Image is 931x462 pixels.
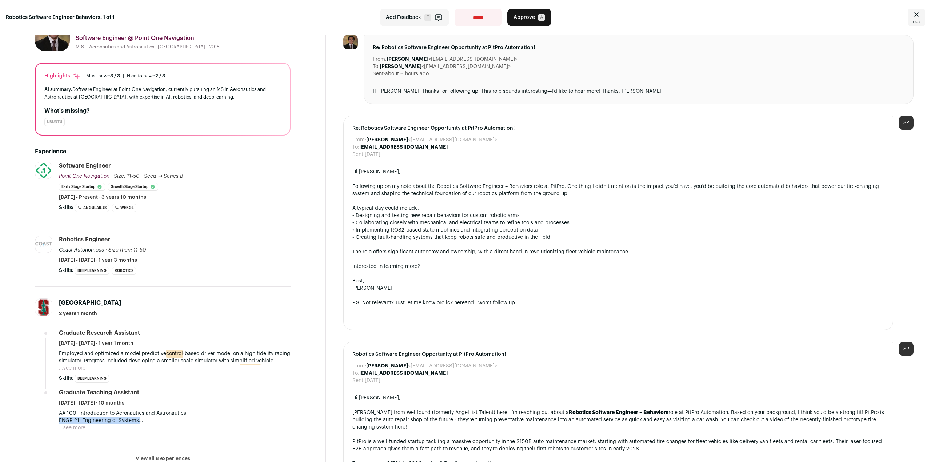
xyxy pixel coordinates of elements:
[352,183,884,197] div: Following up on my note about the Robotics Software Engineer – Behaviors role at PitPro. One thin...
[352,144,359,151] dt: To:
[59,300,121,306] span: [GEOGRAPHIC_DATA]
[386,14,421,21] span: Add Feedback
[352,205,884,212] div: A typical day could include:
[76,34,291,43] div: Software Engineer @ Point One Navigation
[366,362,497,370] dd: <[EMAIL_ADDRESS][DOMAIN_NAME]>
[112,267,136,275] li: Robotics
[35,147,291,156] h2: Experience
[365,377,380,384] dd: [DATE]
[352,263,884,270] div: Interested in learning more?
[352,168,884,176] div: Hi [PERSON_NAME],
[352,125,884,132] span: Re: Robotics Software Engineer Opportunity at PitPro Automation!
[59,329,140,337] div: Graduate Research Assistant
[365,151,380,158] dd: [DATE]
[86,73,165,79] ul: |
[352,409,884,431] div: [PERSON_NAME] from Wellfound (formerly AngelList Talent) here. I’m reaching out about a role at P...
[366,137,408,142] b: [PERSON_NAME]
[514,14,535,21] span: Approve
[352,219,884,226] div: • Collaborating closely with mechanical and electrical teams to refine tools and processes
[141,173,143,180] span: ·
[352,362,366,370] dt: From:
[59,375,73,382] span: Skills:
[424,14,431,21] span: F
[366,136,497,144] dd: <[EMAIL_ADDRESS][DOMAIN_NAME]>
[59,174,109,179] span: Point One Navigation
[59,257,137,264] span: [DATE] - [DATE] · 1 year 3 months
[352,234,884,241] div: • Creating fault-handling systems that keep robots safe and productive in the field
[35,162,52,179] img: 02f6a0c6e608ce9636b2704e8a5a3ead1962a00c259246eb392cfe08892cdd2b.png
[59,236,110,244] div: Robotics Engineer
[359,371,448,376] b: [EMAIL_ADDRESS][DOMAIN_NAME]
[908,9,925,26] a: Close
[59,389,139,397] div: Graduate Teaching Assistant
[373,70,385,77] dt: Sent:
[35,241,52,248] img: 423957c518403bd77ff661b0d8a074f1880e4ffd5e0bdf683a9182f83bae0a18.png
[59,267,73,274] span: Skills:
[352,394,884,402] div: Hi [PERSON_NAME],
[380,9,449,26] button: Add Feedback F
[343,35,358,49] img: 0e747d5d0bf27fecd48c5cfc74bc4b58ae5adf1cf85054cc5009f5f377111774
[352,248,884,256] div: The role offers significant autonomy and ownership, with a direct hand in revolutionizing fleet v...
[352,299,884,306] div: P.S. Not relevant? Just let me know or and I won’t follow up.
[569,410,668,415] strong: Robotics Software Engineer – Behaviors
[59,399,124,407] span: [DATE] - [DATE] · 10 months
[352,277,884,285] div: Best,
[380,63,511,70] dd: <[EMAIL_ADDRESS][DOMAIN_NAME]>
[359,145,448,150] b: [EMAIL_ADDRESS][DOMAIN_NAME]
[59,340,133,347] span: [DATE] - [DATE] · 1 year 1 month
[59,194,146,201] span: [DATE] - Present · 3 years 10 months
[59,183,105,191] li: Early Stage Startup
[75,267,109,275] li: Deep Learning
[538,14,545,21] span: A
[352,285,884,292] div: [PERSON_NAME]
[59,162,111,170] div: Software Engineer
[507,9,551,26] button: Approve A
[352,226,884,234] div: • Implementing ROS2-based state machines and integrating perception data
[366,363,408,369] b: [PERSON_NAME]
[352,438,884,453] div: PitPro is a well-funded startup tackling a massive opportunity in the $150B auto maintenance mark...
[75,375,109,383] li: Deep Learning
[44,107,281,115] h2: What's missing?
[59,204,73,211] span: Skills:
[352,212,884,219] div: • Designing and testing new repair behaviors for custom robotic arms
[352,151,365,158] dt: Sent:
[111,174,140,179] span: · Size: 11-50
[75,204,109,212] li: Angular.js
[166,350,183,358] mark: control
[387,57,428,62] b: [PERSON_NAME]
[59,424,85,431] button: ...see more
[385,70,429,77] dd: about 6 hours ago
[105,248,146,253] span: · Size then: 11-50
[112,204,136,212] li: WebGL
[352,377,365,384] dt: Sent:
[44,87,72,92] span: AI summary:
[373,56,387,63] dt: From:
[44,85,281,101] div: Software Engineer at Point One Navigation, currently pursuing an MS in Aeronautics and Astronauti...
[387,56,518,63] dd: <[EMAIL_ADDRESS][DOMAIN_NAME]>
[373,88,904,95] div: Hi [PERSON_NAME], Thanks for following up. This role sounds interesting—I'd like to hear more! Th...
[86,73,120,79] div: Must have:
[373,44,904,51] span: Re: Robotics Software Engineer Opportunity at PitPro Automation!
[899,116,914,130] div: SP
[352,136,366,144] dt: From:
[59,350,291,365] p: Employed and optimized a model predictive -based driver model on a high fidelity racing simulator...
[59,310,97,317] span: 2 years 1 month
[59,248,104,253] span: Coast Autonomous
[44,72,80,80] div: Highlights
[352,370,359,377] dt: To:
[913,19,920,25] span: esc
[380,64,421,69] b: [PERSON_NAME]
[127,73,165,79] div: Nice to have:
[899,342,914,356] div: SP
[441,300,465,305] a: click here
[240,364,261,372] mark: planning
[76,44,291,50] div: M.S. - Aeronautics and Astronautics - [GEOGRAPHIC_DATA] - 2018
[59,365,85,372] button: ...see more
[44,118,65,126] div: Ubuntu
[6,14,115,21] strong: Robotics Software Engineer Behaviors: 1 of 1
[155,73,165,78] span: 2 / 3
[108,183,158,191] li: Growth Stage Startup
[352,351,884,358] span: Robotics Software Engineer Opportunity at PitPro Automation!
[110,73,120,78] span: 3 / 3
[144,174,183,179] span: Seed → Series B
